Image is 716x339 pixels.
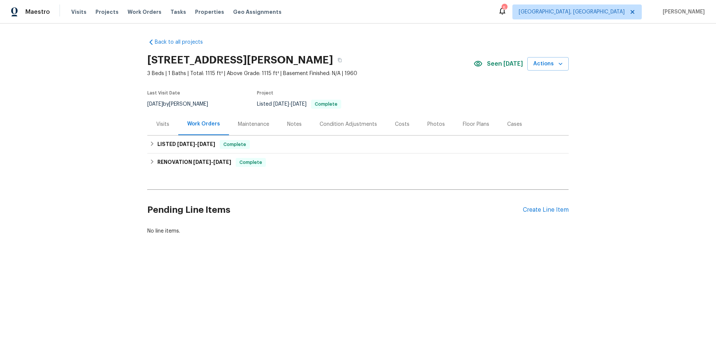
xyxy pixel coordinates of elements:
[157,140,215,149] h6: LISTED
[660,8,705,16] span: [PERSON_NAME]
[236,159,265,166] span: Complete
[238,121,269,128] div: Maintenance
[395,121,409,128] div: Costs
[157,158,231,167] h6: RENOVATION
[147,56,333,64] h2: [STREET_ADDRESS][PERSON_NAME]
[147,193,523,227] h2: Pending Line Items
[507,121,522,128] div: Cases
[156,121,169,128] div: Visits
[147,227,569,235] div: No line items.
[25,8,50,16] span: Maestro
[147,38,219,46] a: Back to all projects
[187,120,220,128] div: Work Orders
[257,102,341,107] span: Listed
[95,8,119,16] span: Projects
[213,159,231,165] span: [DATE]
[170,9,186,15] span: Tasks
[487,60,523,68] span: Seen [DATE]
[193,159,211,165] span: [DATE]
[193,159,231,165] span: -
[71,8,87,16] span: Visits
[177,141,195,147] span: [DATE]
[233,8,282,16] span: Geo Assignments
[333,53,346,67] button: Copy Address
[273,102,289,107] span: [DATE]
[502,4,507,12] div: 5
[463,121,489,128] div: Floor Plans
[523,206,569,214] div: Create Line Item
[195,8,224,16] span: Properties
[128,8,161,16] span: Work Orders
[527,57,569,71] button: Actions
[291,102,307,107] span: [DATE]
[147,136,569,153] div: LISTED [DATE]-[DATE]Complete
[320,121,377,128] div: Condition Adjustments
[257,91,273,95] span: Project
[287,121,302,128] div: Notes
[519,8,625,16] span: [GEOGRAPHIC_DATA], [GEOGRAPHIC_DATA]
[147,70,474,77] span: 3 Beds | 1 Baths | Total: 1115 ft² | Above Grade: 1115 ft² | Basement Finished: N/A | 1960
[533,59,563,69] span: Actions
[312,102,340,106] span: Complete
[197,141,215,147] span: [DATE]
[177,141,215,147] span: -
[427,121,445,128] div: Photos
[147,91,180,95] span: Last Visit Date
[147,100,217,109] div: by [PERSON_NAME]
[273,102,307,107] span: -
[147,153,569,171] div: RENOVATION [DATE]-[DATE]Complete
[220,141,249,148] span: Complete
[147,102,163,107] span: [DATE]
